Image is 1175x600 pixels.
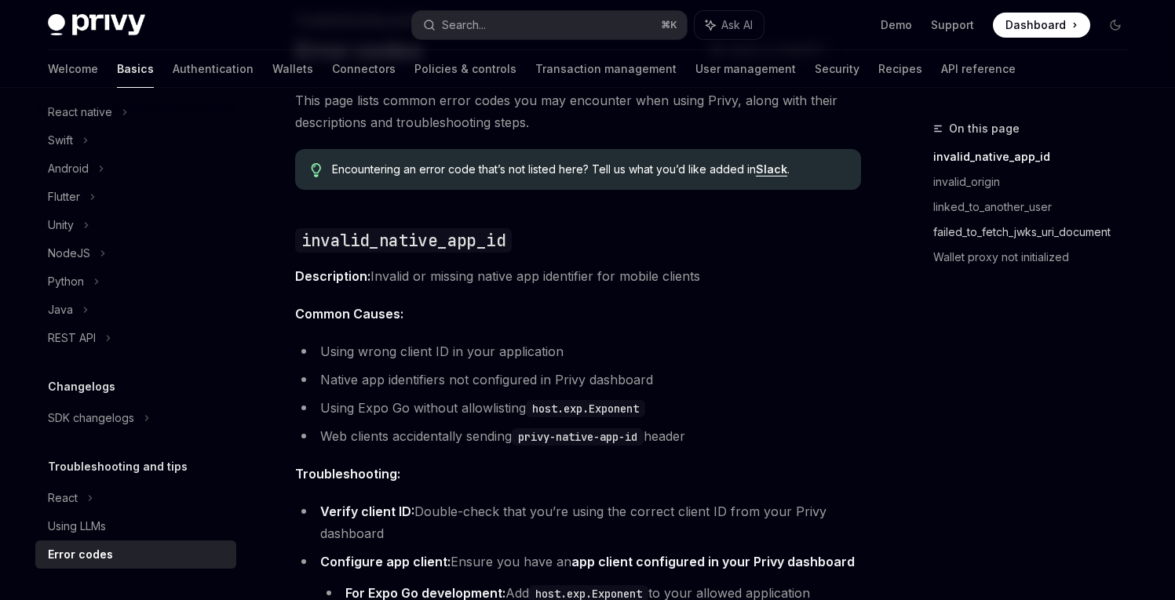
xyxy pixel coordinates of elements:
[311,163,322,177] svg: Tip
[721,17,753,33] span: Ask AI
[320,504,414,519] strong: Verify client ID:
[295,268,370,284] strong: Description:
[48,50,98,88] a: Welcome
[48,489,78,507] div: React
[332,50,396,88] a: Connectors
[941,50,1016,88] a: API reference
[332,162,845,177] span: Encountering an error code that’s not listed here? Tell us what you’d like added in .
[48,14,145,36] img: dark logo
[48,409,134,427] div: SDK changelogs
[571,554,855,570] a: app client configured in your Privy dashboard
[412,11,687,39] button: Search...⌘K
[295,466,400,482] strong: Troubleshooting:
[48,131,73,150] div: Swift
[756,162,787,176] a: Slack
[933,220,1140,245] a: failed_to_fetch_jwks_uri_document
[931,17,974,33] a: Support
[949,119,1020,138] span: On this page
[414,50,516,88] a: Policies & controls
[48,159,89,178] div: Android
[35,540,236,569] a: Error codes
[48,517,106,536] div: Using LLMs
[117,50,154,88] a: Basics
[48,272,84,291] div: Python
[933,144,1140,169] a: invalid_native_app_id
[48,187,80,206] div: Flutter
[878,50,922,88] a: Recipes
[295,425,861,447] li: Web clients accidentally sending header
[526,400,645,417] code: host.exp.Exponent
[295,89,861,133] span: This page lists common error codes you may encounter when using Privy, along with their descripti...
[48,300,73,319] div: Java
[295,228,512,253] code: invalid_native_app_id
[993,13,1090,38] a: Dashboard
[1005,17,1066,33] span: Dashboard
[48,545,113,564] div: Error codes
[48,244,90,263] div: NodeJS
[295,397,861,419] li: Using Expo Go without allowlisting
[815,50,859,88] a: Security
[48,457,188,476] h5: Troubleshooting and tips
[272,50,313,88] a: Wallets
[881,17,912,33] a: Demo
[512,428,644,445] code: privy-native-app-id
[442,16,486,35] div: Search...
[320,554,451,569] strong: Configure app client:
[35,512,236,540] a: Using LLMs
[295,340,861,362] li: Using wrong client ID in your application
[695,50,796,88] a: User management
[933,169,1140,195] a: invalid_origin
[295,369,861,391] li: Native app identifiers not configured in Privy dashboard
[1103,13,1128,38] button: Toggle dark mode
[48,216,74,235] div: Unity
[661,19,677,31] span: ⌘ K
[48,329,96,347] div: REST API
[695,11,764,39] button: Ask AI
[933,195,1140,220] a: linked_to_another_user
[295,306,403,322] strong: Common Causes:
[535,50,677,88] a: Transaction management
[933,245,1140,270] a: Wallet proxy not initialized
[48,377,115,396] h5: Changelogs
[295,265,861,287] span: Invalid or missing native app identifier for mobile clients
[295,500,861,544] li: Double-check that you’re using the correct client ID from your Privy dashboard
[173,50,254,88] a: Authentication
